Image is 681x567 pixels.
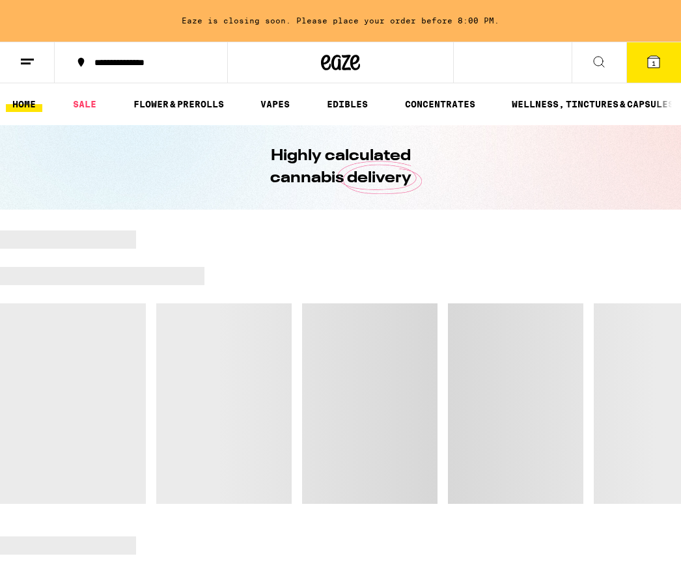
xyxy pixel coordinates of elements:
a: VAPES [254,96,296,112]
a: EDIBLES [320,96,374,112]
h1: Highly calculated cannabis delivery [233,145,448,189]
a: FLOWER & PREROLLS [127,96,230,112]
button: 1 [626,42,681,83]
a: WELLNESS, TINCTURES & CAPSULES [505,96,680,112]
a: SALE [66,96,103,112]
a: CONCENTRATES [398,96,482,112]
span: 1 [652,59,656,67]
a: HOME [6,96,42,112]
